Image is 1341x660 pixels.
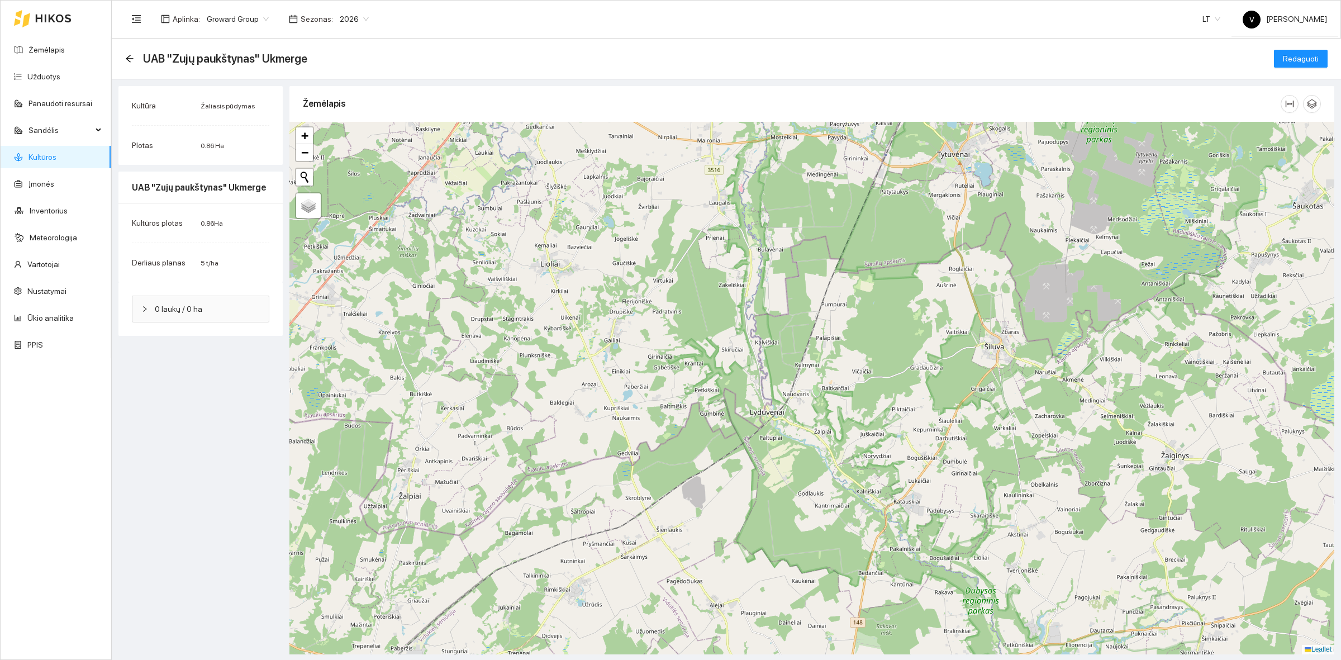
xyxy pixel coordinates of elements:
a: Panaudoti resursai [28,99,92,108]
div: Atgal [125,54,134,64]
a: Inventorius [30,206,68,215]
span: Redaguoti [1283,53,1319,65]
button: menu-fold [125,8,148,30]
span: right [141,306,148,312]
button: Redaguoti [1274,50,1328,68]
span: layout [161,15,170,23]
div: 0 laukų / 0 ha [132,296,269,322]
span: Sandėlis [28,119,92,141]
a: Zoom in [296,127,313,144]
a: Užduotys [27,72,60,81]
a: Meteorologija [30,233,77,242]
span: V [1249,11,1254,29]
a: Nustatymai [27,287,66,296]
span: LT [1202,11,1220,27]
span: 0 laukų / 0 ha [155,303,260,315]
span: 0.86 Ha [201,142,224,150]
span: Plotas [132,141,153,150]
a: Kultūros [28,153,56,162]
span: menu-fold [131,14,141,24]
span: column-width [1281,99,1298,108]
span: 0.86 Ha [201,220,223,227]
div: UAB "Zujų paukštynas" Ukmerge [132,172,269,203]
span: calendar [289,15,298,23]
a: Leaflet [1305,645,1332,653]
span: 5 t/ha [201,259,218,267]
span: arrow-left [125,54,134,63]
span: Kultūros plotas [132,219,183,227]
span: Aplinka : [173,13,200,25]
a: Žemėlapis [28,45,65,54]
span: Groward Group [207,11,269,27]
a: PPIS [27,340,43,349]
span: [PERSON_NAME] [1243,15,1327,23]
span: Sezonas : [301,13,333,25]
button: column-width [1281,95,1299,113]
div: Žemėlapis [303,88,1281,120]
button: Initiate a new search [296,169,313,186]
a: Layers [296,193,321,218]
span: Žaliasis pūdymas [201,102,255,110]
a: Zoom out [296,144,313,161]
span: Kultūra [132,101,156,110]
a: Vartotojai [27,260,60,269]
span: 2026 [340,11,369,27]
a: Ūkio analitika [27,314,74,322]
span: Derliaus planas [132,258,186,267]
span: UAB "Zujų paukštynas" Ukmerge [143,50,307,68]
a: Įmonės [28,179,54,188]
span: + [301,129,308,143]
span: − [301,145,308,159]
